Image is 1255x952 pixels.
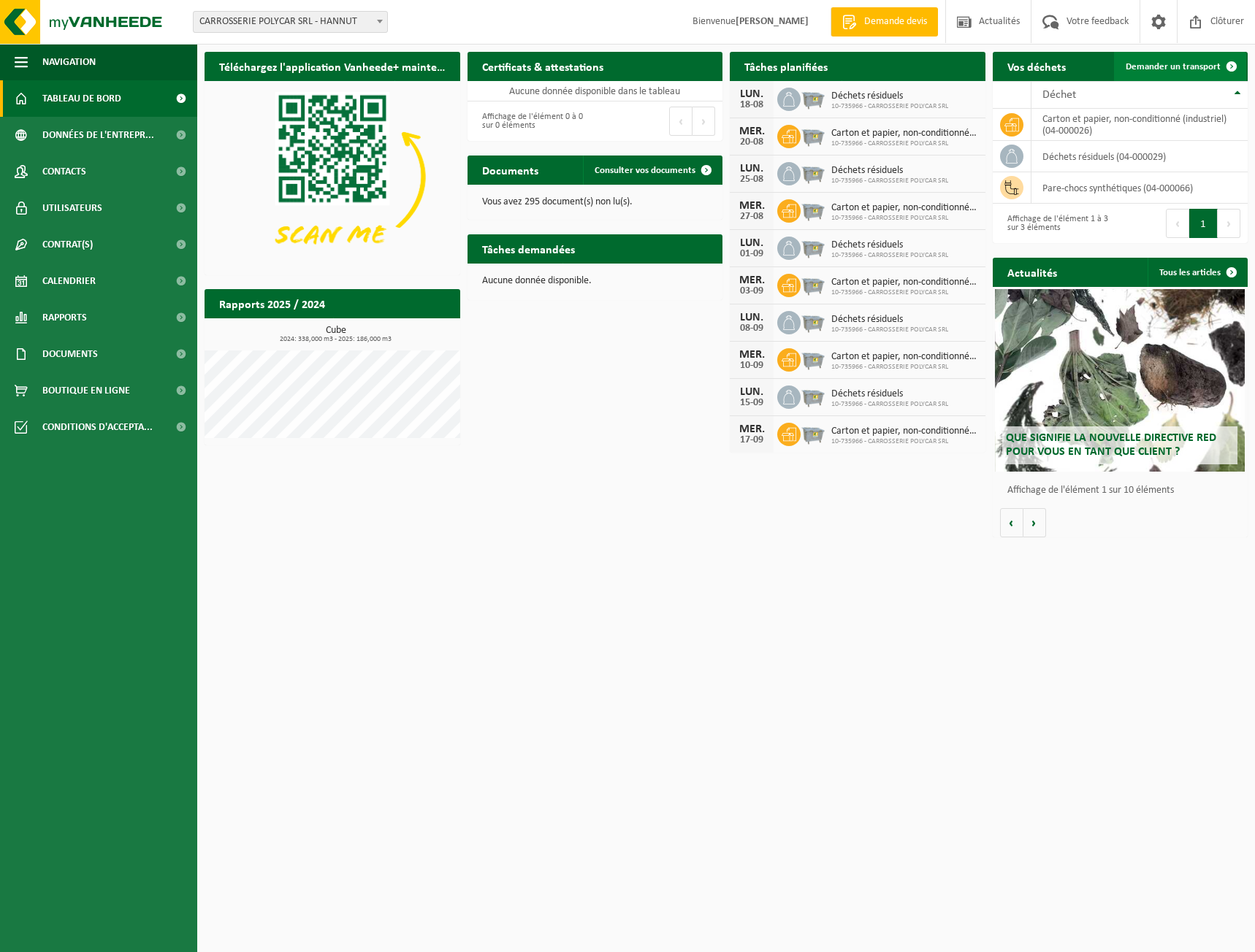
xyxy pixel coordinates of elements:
span: 10-735966 - CARROSSERIE POLYCAR SRL [831,102,948,111]
div: 17-09 [737,435,766,445]
span: Déchet [1042,89,1076,101]
a: Que signifie la nouvelle directive RED pour vous en tant que client ? [995,289,1246,472]
span: 10-735966 - CARROSSERIE POLYCAR SRL [831,251,948,260]
span: Déchets résiduels [831,91,948,102]
div: 18-08 [737,100,766,110]
span: 10-735966 - CARROSSERIE POLYCAR SRL [831,139,978,148]
p: Aucune donnée disponible. [482,276,709,286]
span: 10-735966 - CARROSSERIE POLYCAR SRL [831,363,978,372]
span: Déchets résiduels [831,388,948,400]
button: Vorige [1000,508,1023,537]
span: 10-735966 - CARROSSERIE POLYCAR SRL [831,326,948,334]
h2: Tâches planifiées [730,52,842,80]
div: 10-09 [737,361,766,371]
span: CARROSSERIE POLYCAR SRL - HANNUT [193,11,388,33]
img: WB-2500-GAL-GY-01 [801,309,825,334]
img: WB-2500-GAL-GY-01 [801,85,825,110]
strong: [PERSON_NAME] [736,16,809,27]
span: Utilisateurs [42,190,102,226]
span: Consulter vos documents [595,166,695,175]
h2: Vos déchets [993,52,1080,80]
div: 15-09 [737,398,766,408]
div: 08-09 [737,323,766,334]
span: 2024: 338,000 m3 - 2025: 186,000 m3 [212,336,460,343]
img: WB-2500-GAL-GY-01 [801,160,825,185]
span: 10-735966 - CARROSSERIE POLYCAR SRL [831,177,948,185]
button: 1 [1189,209,1218,238]
button: Volgende [1023,508,1046,537]
span: Conditions d'accepta... [42,409,153,445]
div: MER. [737,275,766,286]
img: WB-2500-GAL-GY-01 [801,197,825,222]
div: LUN. [737,88,766,100]
span: Que signifie la nouvelle directive RED pour vous en tant que client ? [1006,432,1216,458]
span: Demande devis [861,15,931,29]
p: Affichage de l'élément 1 sur 10 éléments [1007,485,1241,496]
div: 03-09 [737,286,766,296]
h2: Tâches demandées [468,234,590,263]
button: Next [693,107,715,136]
div: MER. [737,200,766,212]
span: Contrat(s) [42,226,93,263]
span: Données de l'entrepr... [42,117,154,153]
span: Déchets résiduels [831,165,948,177]
span: Déchets résiduels [831,239,948,251]
span: Carton et papier, non-conditionné (industriel) [831,202,978,214]
div: MER. [737,126,766,137]
img: WB-2500-GAL-GY-01 [801,383,825,408]
img: WB-2500-GAL-GY-01 [801,272,825,296]
a: Demander un transport [1114,52,1246,81]
button: Previous [1166,209,1189,238]
div: MER. [737,349,766,361]
a: Consulter vos documents [583,156,721,185]
span: Navigation [42,44,96,80]
span: Calendrier [42,263,96,299]
div: 25-08 [737,174,766,185]
div: 20-08 [737,137,766,147]
a: Tous les articles [1148,258,1246,287]
img: Download de VHEPlus App [205,81,460,272]
span: Carton et papier, non-conditionné (industriel) [831,351,978,363]
span: Tableau de bord [42,80,121,117]
td: déchets résiduels (04-000029) [1031,141,1248,172]
a: Demande devis [831,7,938,37]
span: 10-735966 - CARROSSERIE POLYCAR SRL [831,437,978,446]
p: Vous avez 295 document(s) non lu(s). [482,197,709,207]
span: Rapports [42,299,87,336]
div: LUN. [737,237,766,249]
span: Carton et papier, non-conditionné (industriel) [831,277,978,288]
div: LUN. [737,386,766,398]
span: CARROSSERIE POLYCAR SRL - HANNUT [194,12,387,32]
div: 01-09 [737,249,766,259]
span: Déchets résiduels [831,314,948,326]
h3: Cube [212,326,460,343]
td: Aucune donnée disponible dans le tableau [468,81,723,101]
h2: Certificats & attestations [468,52,618,80]
div: Affichage de l'élément 1 à 3 sur 3 éléments [1000,207,1113,239]
img: WB-2500-GAL-GY-01 [801,234,825,259]
h2: Téléchargez l'application Vanheede+ maintenant! [205,52,460,80]
span: Contacts [42,153,86,190]
span: 10-735966 - CARROSSERIE POLYCAR SRL [831,400,948,409]
td: carton et papier, non-conditionné (industriel) (04-000026) [1031,109,1248,141]
h2: Actualités [993,258,1072,286]
img: WB-2500-GAL-GY-01 [801,123,825,147]
h2: Rapports 2025 / 2024 [205,289,340,318]
a: Consulter les rapports [333,318,459,347]
td: pare-chocs synthétiques (04-000066) [1031,172,1248,204]
span: Carton et papier, non-conditionné (industriel) [831,128,978,139]
div: Affichage de l'élément 0 à 0 sur 0 éléments [475,105,588,137]
img: WB-2500-GAL-GY-01 [801,421,825,445]
span: Carton et papier, non-conditionné (industriel) [831,426,978,437]
div: LUN. [737,163,766,174]
h2: Documents [468,156,553,184]
button: Next [1218,209,1240,238]
div: MER. [737,423,766,435]
span: Boutique en ligne [42,372,130,409]
div: LUN. [737,312,766,323]
span: 10-735966 - CARROSSERIE POLYCAR SRL [831,214,978,223]
span: 10-735966 - CARROSSERIE POLYCAR SRL [831,288,978,297]
img: WB-2500-GAL-GY-01 [801,346,825,371]
div: 27-08 [737,212,766,222]
span: Documents [42,336,98,372]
